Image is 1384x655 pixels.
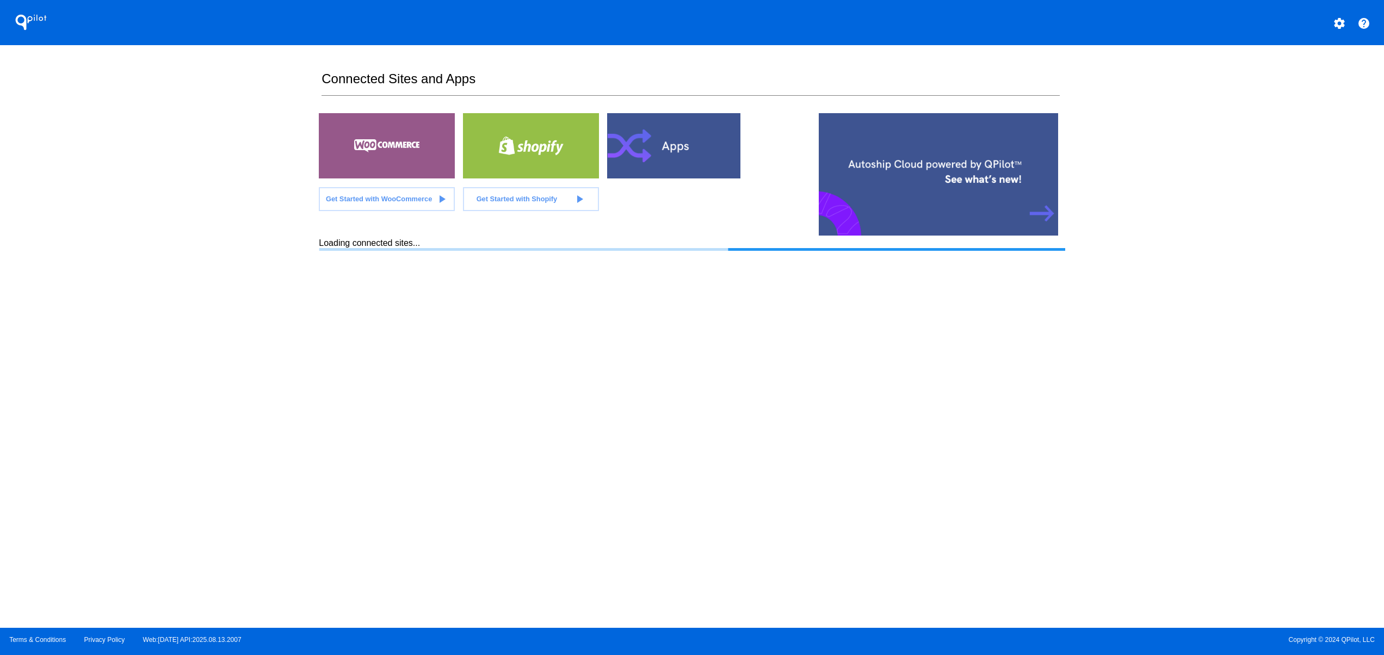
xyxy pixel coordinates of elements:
[9,11,53,33] h1: QPilot
[573,193,586,206] mat-icon: play_arrow
[84,636,125,644] a: Privacy Policy
[1333,17,1346,30] mat-icon: settings
[326,195,432,203] span: Get Started with WooCommerce
[463,187,599,211] a: Get Started with Shopify
[1357,17,1370,30] mat-icon: help
[322,71,1059,96] h2: Connected Sites and Apps
[143,636,242,644] a: Web:[DATE] API:2025.08.13.2007
[319,187,455,211] a: Get Started with WooCommerce
[477,195,558,203] span: Get Started with Shopify
[9,636,66,644] a: Terms & Conditions
[319,238,1065,251] div: Loading connected sites...
[435,193,448,206] mat-icon: play_arrow
[701,636,1375,644] span: Copyright © 2024 QPilot, LLC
